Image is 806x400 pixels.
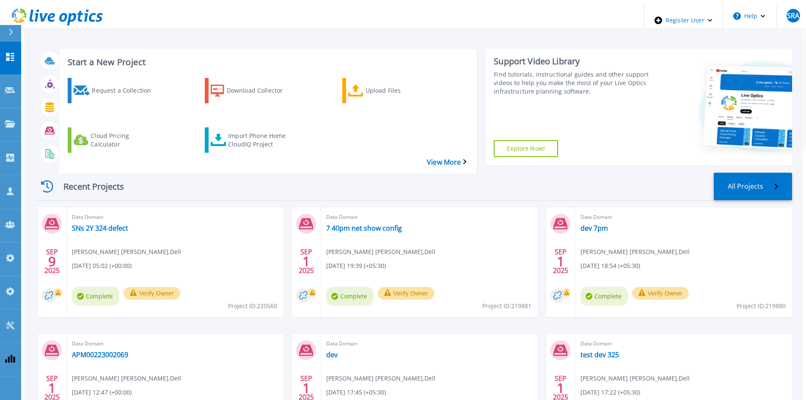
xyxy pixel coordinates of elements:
div: SEP 2025 [298,246,314,277]
a: Upload Files [342,78,445,103]
div: Upload Files [366,80,433,101]
span: Complete [326,287,374,306]
span: 1 [557,258,564,265]
span: 1 [303,258,310,265]
span: 1 [557,384,564,392]
span: Project ID: 219880 [737,301,786,311]
span: [PERSON_NAME] [PERSON_NAME] , Dell [326,374,435,383]
a: dev [326,350,338,359]
span: [PERSON_NAME] [PERSON_NAME] , Dell [72,374,181,383]
span: Data Domain [72,339,278,348]
button: Verify Owner [632,287,689,300]
div: Support Video Library [494,56,650,67]
span: [PERSON_NAME] [PERSON_NAME] , Dell [580,247,690,257]
div: Request a Collection [92,80,160,101]
span: Data Domain [326,339,533,348]
a: All Projects [714,173,792,200]
span: Data Domain [580,212,787,222]
span: Data Domain [580,339,787,348]
span: [DATE] 18:54 (+05:30) [580,261,640,270]
span: SRA [787,12,799,19]
span: [DATE] 17:45 (+05:30) [326,388,386,397]
button: Verify Owner [124,287,180,300]
span: [PERSON_NAME] [PERSON_NAME] , Dell [580,374,690,383]
a: View More [427,158,466,166]
div: Import Phone Home CloudIQ Project [228,130,296,151]
div: SEP 2025 [553,246,569,277]
span: Project ID: 220560 [228,301,277,311]
a: dev 7pm [580,224,608,232]
div: Find tutorials, instructional guides and other support videos to help you make the most of your L... [494,70,650,96]
a: 7 40pm net show config [326,224,402,232]
a: Cloud Pricing Calculator [68,127,170,153]
span: [DATE] 19:39 (+05:30) [326,261,386,270]
span: Project ID: 219881 [482,301,531,311]
span: Data Domain [72,212,278,222]
span: [DATE] 12:47 (+00:00) [72,388,132,397]
a: Request a Collection [68,78,170,103]
a: Explore Now! [494,140,558,157]
h3: Start a New Project [68,58,466,67]
a: APM00223002069 [72,350,128,359]
span: 9 [48,258,56,265]
span: [PERSON_NAME] [PERSON_NAME] , Dell [326,247,435,257]
span: 1 [303,384,310,392]
div: Cloud Pricing Calculator [91,130,158,151]
span: Complete [580,287,628,306]
button: Help [723,3,776,29]
a: SNs 2Y 324 defect [72,224,128,232]
div: Download Collector [227,80,294,101]
span: [DATE] 17:22 (+05:30) [580,388,640,397]
span: [PERSON_NAME] [PERSON_NAME] , Dell [72,247,181,257]
button: Verify Owner [378,287,435,300]
span: Complete [72,287,119,306]
div: Recent Projects [36,176,138,197]
div: Register User [644,3,723,37]
span: 1 [48,384,56,392]
span: Data Domain [326,212,533,222]
a: test dev 325 [580,350,619,359]
a: Download Collector [205,78,307,103]
div: SEP 2025 [44,246,60,277]
span: [DATE] 05:02 (+00:00) [72,261,132,270]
